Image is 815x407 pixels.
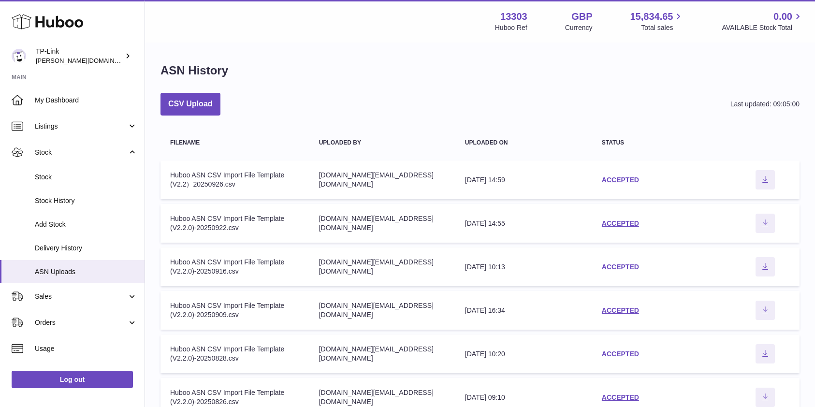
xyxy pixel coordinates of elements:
div: Huboo ASN CSV Import File Template (V2.2.0)-20250909.csv [170,301,300,320]
a: ACCEPTED [602,306,639,314]
a: ACCEPTED [602,393,639,401]
th: Uploaded on [455,130,592,156]
span: Stock History [35,196,137,205]
div: Huboo Ref [495,23,527,32]
div: Huboo ASN CSV Import File Template (V2.2）20250926.csv [170,171,300,189]
button: Download ASN file [756,257,775,276]
span: Orders [35,318,127,327]
a: Log out [12,371,133,388]
div: Huboo ASN CSV Import File Template (V2.2.0)-20250916.csv [170,258,300,276]
h1: ASN History [160,63,228,78]
button: Download ASN file [756,214,775,233]
span: My Dashboard [35,96,137,105]
div: [DATE] 09:10 [465,393,582,402]
div: Huboo ASN CSV Import File Template (V2.2.0)-20250922.csv [170,214,300,233]
a: ACCEPTED [602,219,639,227]
a: 15,834.65 Total sales [630,10,684,32]
button: CSV Upload [160,93,220,116]
th: actions [730,130,800,156]
span: Sales [35,292,127,301]
th: Status [592,130,730,156]
div: [DOMAIN_NAME][EMAIL_ADDRESS][DOMAIN_NAME] [319,171,446,189]
strong: GBP [571,10,592,23]
div: [DOMAIN_NAME][EMAIL_ADDRESS][DOMAIN_NAME] [319,258,446,276]
span: 15,834.65 [630,10,673,23]
a: ACCEPTED [602,176,639,184]
span: Usage [35,344,137,353]
div: [DATE] 10:20 [465,349,582,359]
div: [DOMAIN_NAME][EMAIL_ADDRESS][DOMAIN_NAME] [319,214,446,233]
span: Total sales [641,23,684,32]
div: Currency [565,23,593,32]
a: 0.00 AVAILABLE Stock Total [722,10,803,32]
div: Last updated: 09:05:00 [730,100,800,109]
div: [DATE] 16:34 [465,306,582,315]
th: Filename [160,130,309,156]
span: Stock [35,173,137,182]
div: Huboo ASN CSV Import File Template (V2.2.0)-20250826.csv [170,388,300,407]
div: [DOMAIN_NAME][EMAIL_ADDRESS][DOMAIN_NAME] [319,301,446,320]
button: Download ASN file [756,388,775,407]
th: Uploaded by [309,130,455,156]
a: ACCEPTED [602,263,639,271]
img: susie.li@tp-link.com [12,49,26,63]
span: Listings [35,122,127,131]
div: [DATE] 14:59 [465,175,582,185]
div: [DATE] 10:13 [465,262,582,272]
div: Huboo ASN CSV Import File Template (V2.2.0)-20250828.csv [170,345,300,363]
span: Delivery History [35,244,137,253]
button: Download ASN file [756,170,775,189]
a: ACCEPTED [602,350,639,358]
button: Download ASN file [756,344,775,363]
span: Add Stock [35,220,137,229]
span: [PERSON_NAME][DOMAIN_NAME][EMAIL_ADDRESS][DOMAIN_NAME] [36,57,244,64]
span: Stock [35,148,127,157]
button: Download ASN file [756,301,775,320]
span: 0.00 [773,10,792,23]
span: ASN Uploads [35,267,137,276]
div: [DOMAIN_NAME][EMAIL_ADDRESS][DOMAIN_NAME] [319,345,446,363]
div: [DOMAIN_NAME][EMAIL_ADDRESS][DOMAIN_NAME] [319,388,446,407]
div: [DATE] 14:55 [465,219,582,228]
strong: 13303 [500,10,527,23]
div: TP-Link [36,47,123,65]
span: AVAILABLE Stock Total [722,23,803,32]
